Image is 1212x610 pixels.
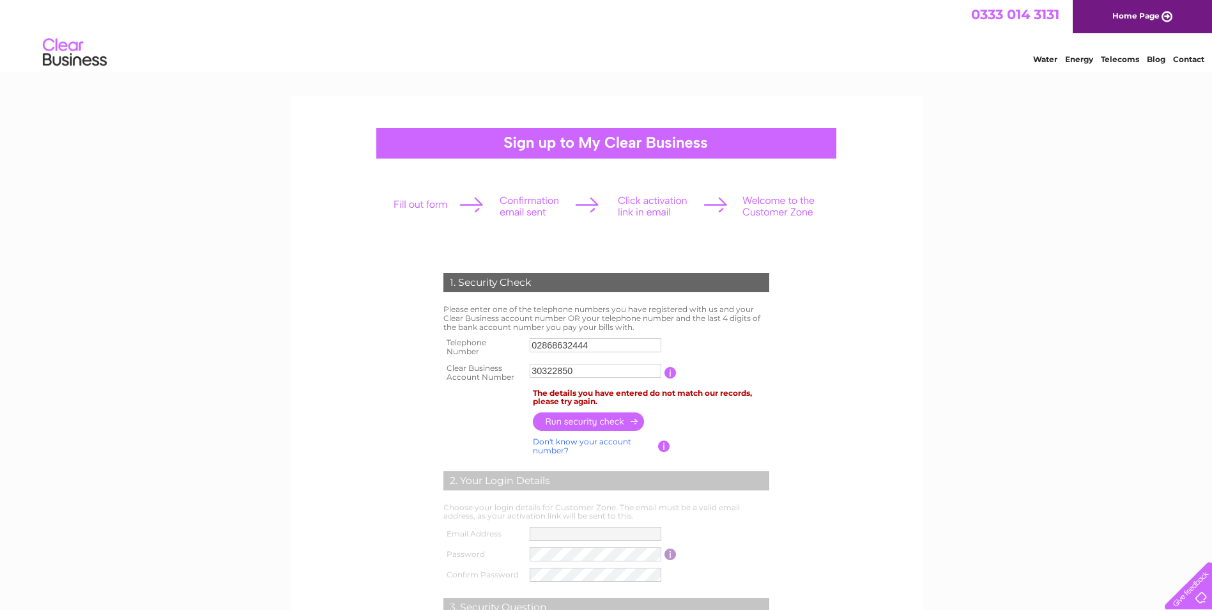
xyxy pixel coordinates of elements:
[305,7,909,62] div: Clear Business is a trading name of Verastar Limited (registered in [GEOGRAPHIC_DATA] No. 3667643...
[530,386,772,410] td: The details you have entered do not match our records, please try again.
[658,441,670,452] input: Information
[440,334,527,360] th: Telephone Number
[440,500,772,524] td: Choose your login details for Customer Zone. The email must be a valid email address, as your act...
[440,565,527,585] th: Confirm Password
[971,6,1059,22] a: 0333 014 3131
[1147,54,1165,64] a: Blog
[533,437,631,455] a: Don't know your account number?
[664,367,677,379] input: Information
[440,544,527,565] th: Password
[1173,54,1204,64] a: Contact
[42,33,107,72] img: logo.png
[440,524,527,544] th: Email Address
[1101,54,1139,64] a: Telecoms
[664,549,677,560] input: Information
[440,302,772,334] td: Please enter one of the telephone numbers you have registered with us and your Clear Business acc...
[1065,54,1093,64] a: Energy
[443,471,769,490] div: 2. Your Login Details
[1033,54,1057,64] a: Water
[443,273,769,292] div: 1. Security Check
[440,360,527,386] th: Clear Business Account Number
